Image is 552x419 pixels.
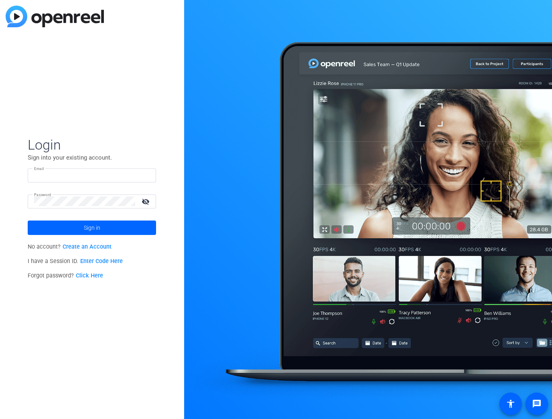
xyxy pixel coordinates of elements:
[84,218,100,238] span: Sign in
[34,166,44,171] mat-label: Email
[28,243,112,250] span: No account?
[80,258,123,265] a: Enter Code Here
[506,399,515,409] mat-icon: accessibility
[6,6,104,27] img: blue-gradient.svg
[63,243,112,250] a: Create an Account
[137,196,156,207] mat-icon: visibility_off
[28,272,103,279] span: Forgot password?
[28,221,156,235] button: Sign in
[34,170,150,180] input: Enter Email Address
[532,399,542,409] mat-icon: message
[76,272,103,279] a: Click Here
[34,192,51,197] mat-label: Password
[28,258,123,265] span: I have a Session ID.
[28,153,156,162] p: Sign into your existing account.
[28,136,156,153] span: Login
